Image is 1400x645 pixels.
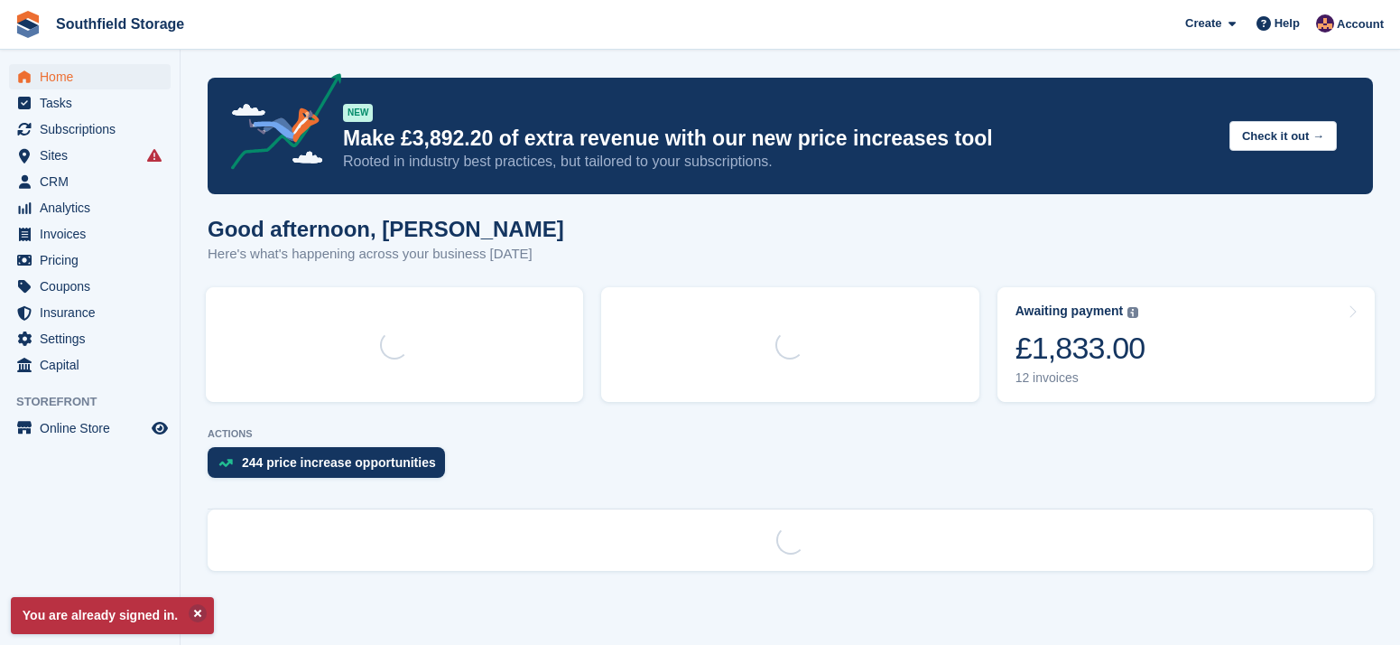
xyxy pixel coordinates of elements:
[1127,307,1138,318] img: icon-info-grey-7440780725fd019a000dd9b08b2336e03edf1995a4989e88bcd33f0948082b44.svg
[49,9,191,39] a: Southfield Storage
[40,195,148,220] span: Analytics
[1275,14,1300,33] span: Help
[1337,15,1384,33] span: Account
[9,416,171,441] a: menu
[9,221,171,247] a: menu
[997,287,1375,402] a: Awaiting payment £1,833.00 12 invoices
[9,195,171,220] a: menu
[147,148,162,163] i: Smart entry sync failures have occurred
[218,459,233,467] img: price_increase_opportunities-93ffe204e8149a01c8c9dc8f82e8f89637d9d84a8eef4429ea346261dce0b2c0.svg
[40,416,148,441] span: Online Store
[40,90,148,116] span: Tasks
[14,11,42,38] img: stora-icon-8386f47178a22dfd0bd8f6a31ec36ba5ce8667c1dd55bd0f319d3a0aa187defe.svg
[40,221,148,247] span: Invoices
[1316,14,1334,33] img: Sharon Law
[9,64,171,89] a: menu
[40,300,148,325] span: Insurance
[149,417,171,439] a: Preview store
[40,326,148,351] span: Settings
[9,143,171,168] a: menu
[40,352,148,378] span: Capital
[343,126,1215,152] p: Make £3,892.20 of extra revenue with our new price increases tool
[9,326,171,351] a: menu
[16,393,180,411] span: Storefront
[9,248,171,273] a: menu
[208,217,564,241] h1: Good afternoon, [PERSON_NAME]
[1015,330,1145,367] div: £1,833.00
[343,104,373,122] div: NEW
[40,248,148,273] span: Pricing
[208,447,454,487] a: 244 price increase opportunities
[9,300,171,325] a: menu
[1229,121,1337,151] button: Check it out →
[208,244,564,265] p: Here's what's happening across your business [DATE]
[40,64,148,89] span: Home
[1015,370,1145,386] div: 12 invoices
[1185,14,1221,33] span: Create
[9,274,171,299] a: menu
[9,117,171,142] a: menu
[1015,304,1124,319] div: Awaiting payment
[40,117,148,142] span: Subscriptions
[208,428,1373,440] p: ACTIONS
[9,352,171,378] a: menu
[9,90,171,116] a: menu
[9,169,171,194] a: menu
[40,274,148,299] span: Coupons
[216,73,342,176] img: price-adjustments-announcement-icon-8257ccfd72463d97f412b2fc003d46551f7dbcb40ab6d574587a9cd5c0d94...
[40,143,148,168] span: Sites
[343,152,1215,172] p: Rooted in industry best practices, but tailored to your subscriptions.
[242,455,436,470] div: 244 price increase opportunities
[11,597,214,634] p: You are already signed in.
[40,169,148,194] span: CRM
